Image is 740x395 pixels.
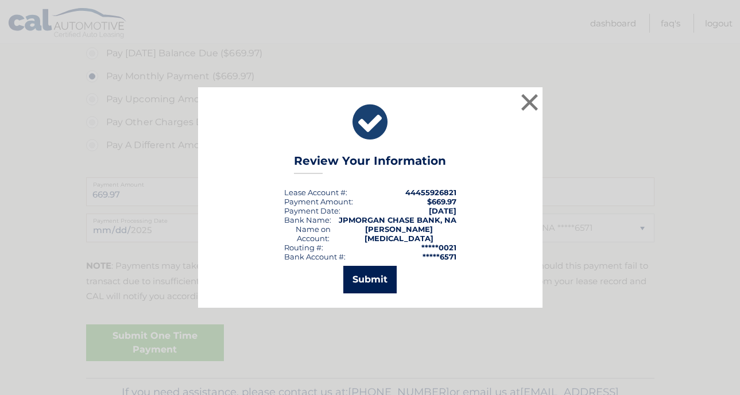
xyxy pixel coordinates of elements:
[427,197,456,206] span: $669.97
[365,224,433,243] strong: [PERSON_NAME][MEDICAL_DATA]
[339,215,456,224] strong: JPMORGAN CHASE BANK, NA
[343,266,397,293] button: Submit
[405,188,456,197] strong: 44455926821
[294,154,446,174] h3: Review Your Information
[284,215,331,224] div: Bank Name:
[284,206,339,215] span: Payment Date
[284,243,323,252] div: Routing #:
[429,206,456,215] span: [DATE]
[284,197,353,206] div: Payment Amount:
[284,252,346,261] div: Bank Account #:
[284,206,340,215] div: :
[284,188,347,197] div: Lease Account #:
[518,91,541,114] button: ×
[284,224,342,243] div: Name on Account:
